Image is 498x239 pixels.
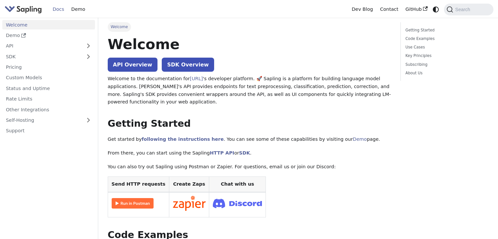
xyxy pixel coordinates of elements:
[169,177,209,192] th: Create Zaps
[2,73,95,83] a: Custom Models
[108,118,391,130] h2: Getting Started
[2,94,95,104] a: Rate Limits
[405,53,486,59] a: Key Principles
[453,7,474,12] span: Search
[173,196,206,211] img: Connect in Zapier
[2,63,95,72] a: Pricing
[2,126,95,136] a: Support
[431,5,441,14] button: Switch between dark and light mode (currently system mode)
[108,149,391,157] p: From there, you can start using the Sapling or .
[108,58,157,72] a: API Overview
[108,22,391,31] nav: Breadcrumbs
[377,4,402,14] a: Contact
[2,41,82,51] a: API
[2,20,95,29] a: Welcome
[82,41,95,51] button: Expand sidebar category 'API'
[209,177,266,192] th: Chat with us
[2,31,95,40] a: Demo
[142,137,224,142] a: following the instructions here
[68,4,89,14] a: Demo
[5,5,42,14] img: Sapling.ai
[213,197,262,210] img: Join Discord
[2,116,95,125] a: Self-Hosting
[210,150,234,156] a: HTTP API
[112,198,154,209] img: Run in Postman
[239,150,250,156] a: SDK
[405,44,486,50] a: Use Cases
[405,27,486,33] a: Getting Started
[108,22,131,31] span: Welcome
[5,5,44,14] a: Sapling.aiSapling.ai
[108,163,391,171] p: You can also try out Sapling using Postman or Zapier. For questions, email us or join our Discord:
[348,4,376,14] a: Dev Blog
[162,58,214,72] a: SDK Overview
[405,70,486,76] a: About Us
[405,36,486,42] a: Code Examples
[49,4,68,14] a: Docs
[405,62,486,68] a: Subscribing
[2,52,82,61] a: SDK
[108,35,391,53] h1: Welcome
[108,75,391,106] p: Welcome to the documentation for 's developer platform. 🚀 Sapling is a platform for building lang...
[108,136,391,143] p: Get started by . You can see some of these capabilities by visiting our page.
[82,52,95,61] button: Expand sidebar category 'SDK'
[402,4,431,14] a: GitHub
[444,4,493,15] button: Search (Command+K)
[108,177,169,192] th: Send HTTP requests
[2,105,95,114] a: Other Integrations
[2,83,95,93] a: Status and Uptime
[190,76,203,81] a: [URL]
[353,137,367,142] a: Demo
